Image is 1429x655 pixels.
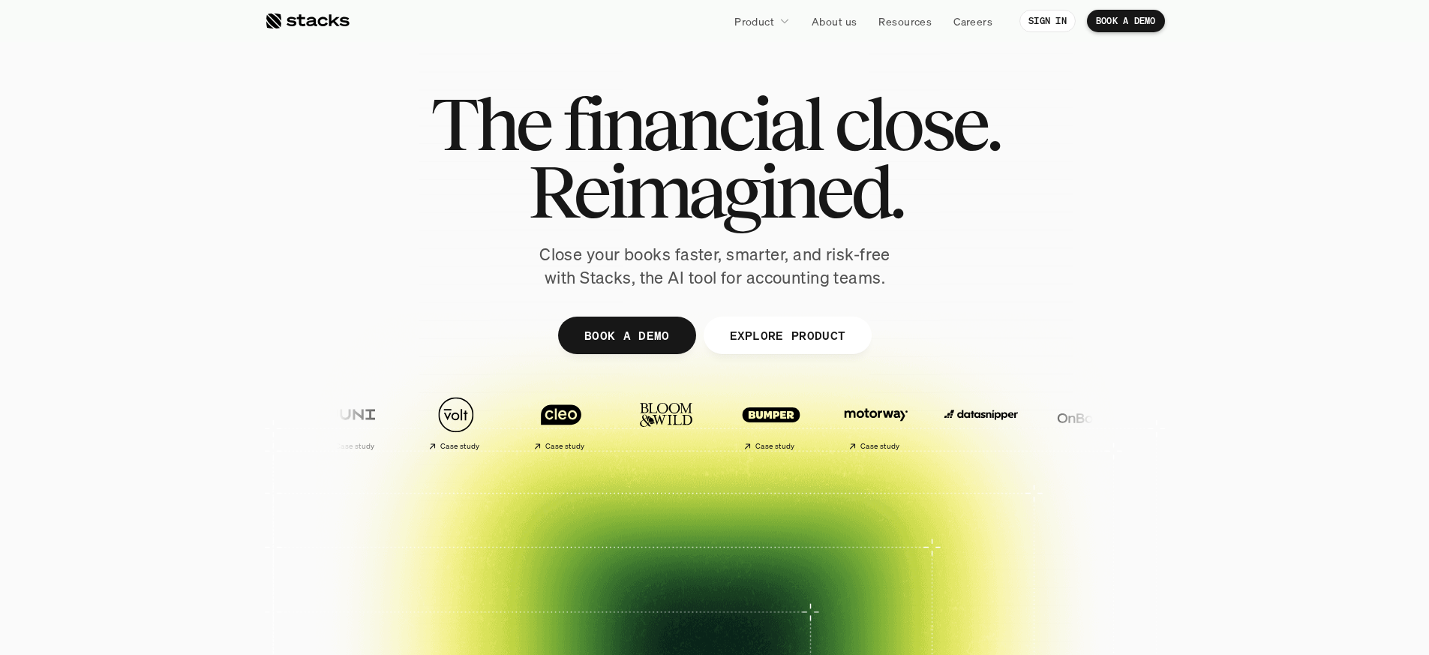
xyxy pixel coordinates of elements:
a: Case study [827,389,925,457]
span: The [431,90,550,158]
a: About us [803,8,866,35]
a: BOOK A DEMO [557,317,695,354]
a: Case study [407,389,505,457]
p: Careers [953,14,992,29]
a: BOOK A DEMO [1087,10,1165,32]
h2: Case study [860,442,899,451]
a: Case study [512,389,610,457]
a: Resources [869,8,941,35]
a: EXPLORE PRODUCT [703,317,872,354]
p: About us [812,14,857,29]
a: Case study [722,389,820,457]
span: financial [563,90,821,158]
h2: Case study [335,442,374,451]
h2: Case study [755,442,794,451]
p: Close your books faster, smarter, and risk-free with Stacks, the AI tool for accounting teams. [527,243,902,290]
h2: Case study [440,442,479,451]
span: close. [834,90,999,158]
p: EXPLORE PRODUCT [729,324,845,346]
h2: Case study [545,442,584,451]
p: BOOK A DEMO [1096,16,1156,26]
span: Reimagined. [527,158,902,225]
p: SIGN IN [1028,16,1067,26]
a: SIGN IN [1019,10,1076,32]
a: Careers [944,8,1001,35]
a: Case study [302,389,400,457]
p: BOOK A DEMO [584,324,669,346]
p: Resources [878,14,932,29]
p: Product [734,14,774,29]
